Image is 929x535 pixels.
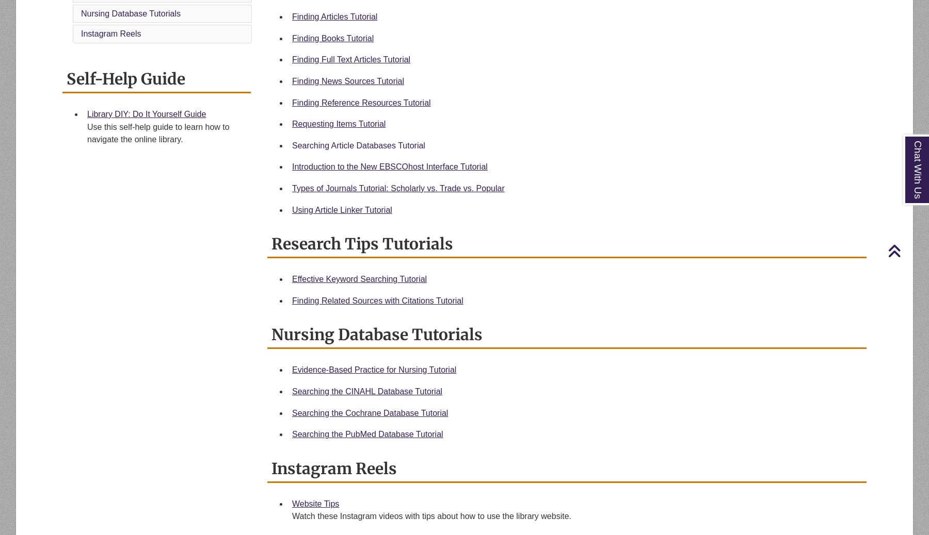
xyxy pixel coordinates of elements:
[87,110,206,119] a: Library DIY: Do It Yourself Guide
[267,231,867,258] h2: Research Tips Tutorials
[292,34,374,43] a: Finding Books Tutorial
[292,365,456,374] a: Evidence-Based Practice for Nursing Tutorial
[292,409,448,417] a: Searching the Cochrane Database Tutorial
[292,499,339,508] a: Website Tips
[267,322,867,349] h2: Nursing Database Tutorials
[292,77,404,86] a: Finding News Sources Tutorial
[62,66,251,93] h2: Self-Help Guide
[267,456,867,483] h2: Instagram Reels
[292,430,443,439] a: Searching the PubMed Database Tutorial
[292,120,386,128] a: Requesting Items Tutorial
[292,387,442,396] a: Searching the CINAHL Database Tutorial
[292,184,505,193] a: Types of Journals Tutorial: Scholarly vs. Trade vs. Popular
[81,9,181,18] a: Nursing Database Tutorials
[292,510,858,523] div: Watch these Instagram videos with tips about how to use the library website.
[292,55,410,64] a: Finding Full Text Articles Tutorial
[292,162,488,171] a: Introduction to the New EBSCOhost Interface Tutorial
[81,29,141,38] a: Instagram Reels
[888,244,926,258] a: Back to Top
[292,206,392,214] a: Using Article Linker Tutorial
[292,275,427,283] a: Effective Keyword Searching Tutorial
[87,121,243,146] div: Use this self-help guide to learn how to navigate the online library.
[292,141,425,150] a: Searching Article Databases Tutorial
[292,12,377,21] a: Finding Articles Tutorial
[292,296,463,305] a: Finding Related Sources with Citations Tutorial
[292,98,431,107] a: Finding Reference Resources Tutorial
